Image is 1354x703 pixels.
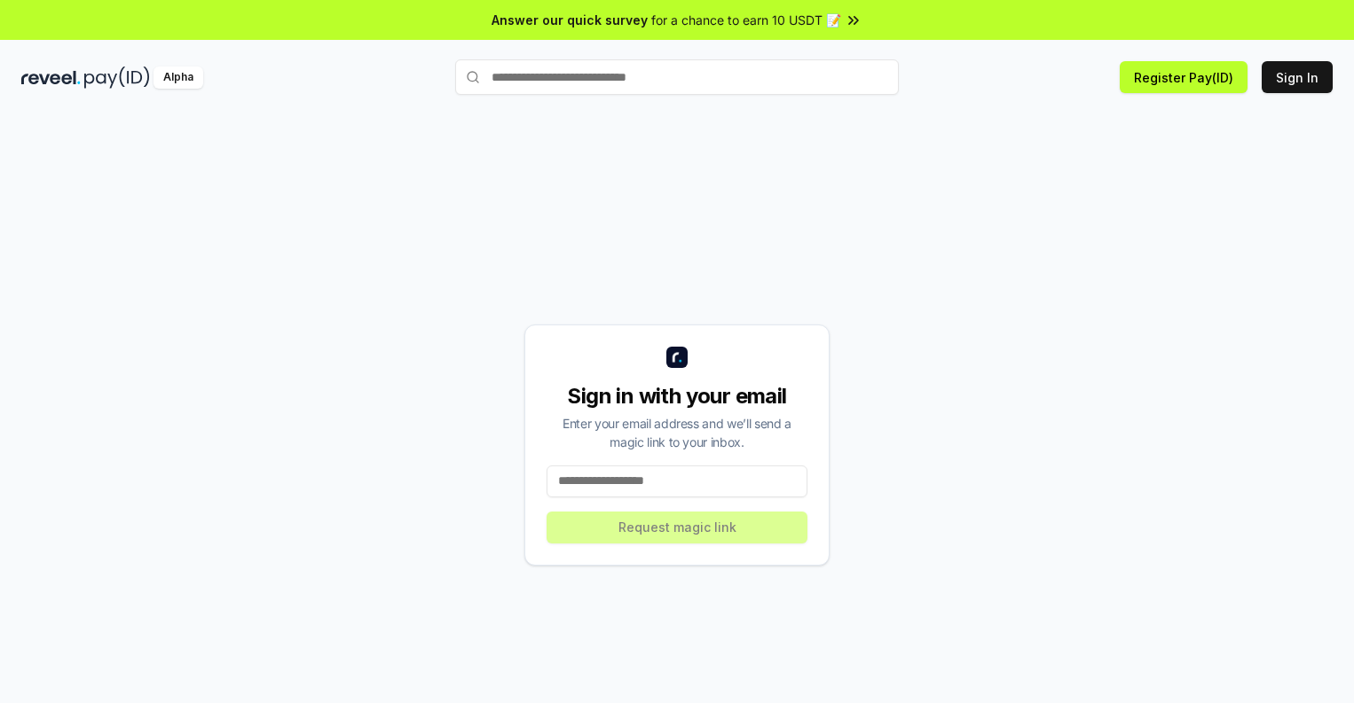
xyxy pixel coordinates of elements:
button: Sign In [1262,61,1333,93]
div: Enter your email address and we’ll send a magic link to your inbox. [547,414,807,451]
img: logo_small [666,347,688,368]
span: for a chance to earn 10 USDT 📝 [651,11,841,29]
div: Alpha [154,66,203,89]
div: Sign in with your email [547,382,807,410]
button: Register Pay(ID) [1120,61,1248,93]
img: reveel_dark [21,66,81,89]
span: Answer our quick survey [492,11,648,29]
img: pay_id [84,66,150,89]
